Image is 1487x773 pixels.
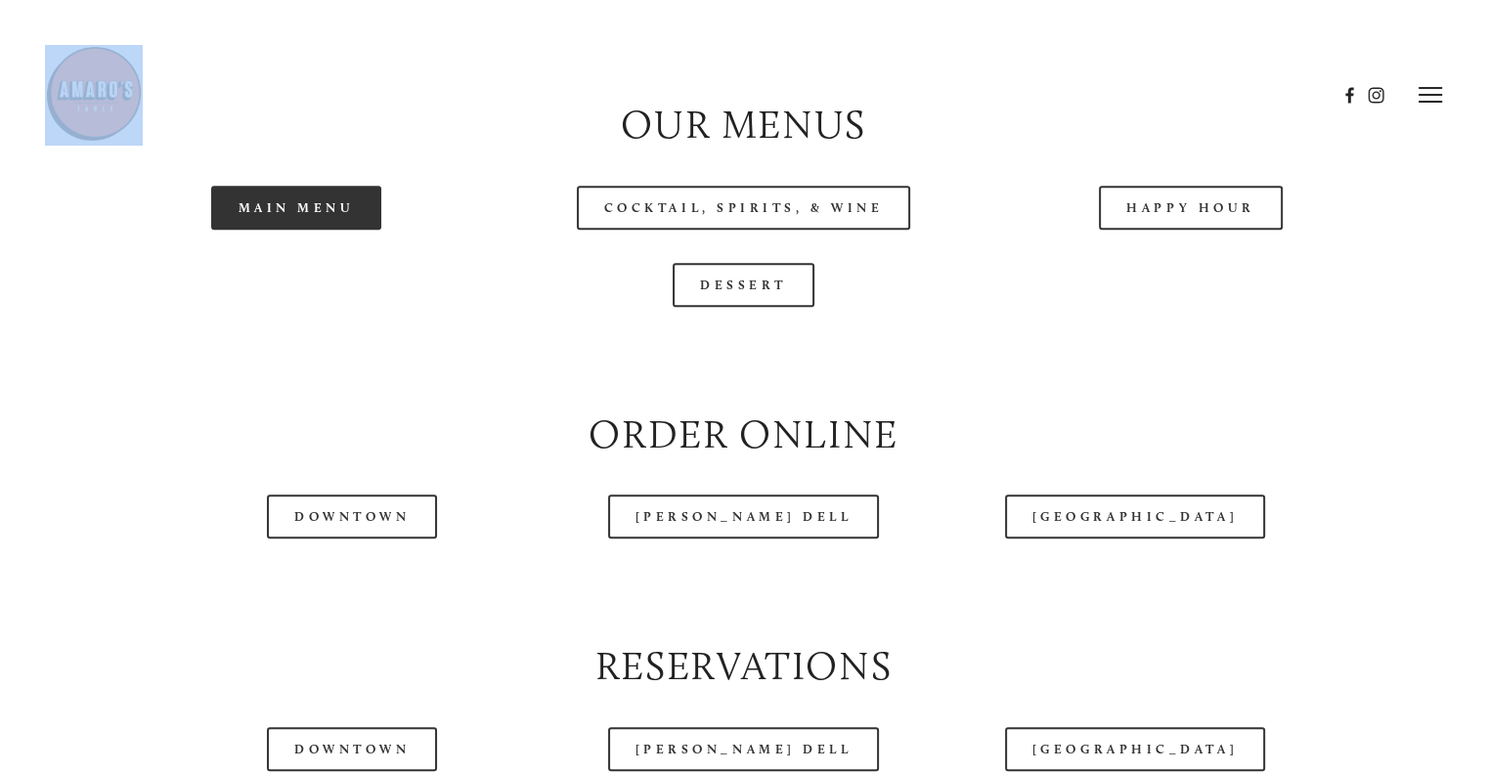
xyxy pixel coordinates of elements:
img: Amaro's Table [45,45,143,143]
a: Dessert [673,263,814,307]
a: Cocktail, Spirits, & Wine [577,186,911,230]
a: Happy Hour [1099,186,1283,230]
h2: Order Online [89,407,1398,462]
h2: Reservations [89,638,1398,694]
a: Main Menu [211,186,382,230]
a: [PERSON_NAME] Dell [608,727,880,771]
a: Downtown [267,494,437,538]
a: Downtown [267,727,437,771]
a: [PERSON_NAME] Dell [608,494,880,538]
a: [GEOGRAPHIC_DATA] [1005,494,1265,538]
a: [GEOGRAPHIC_DATA] [1005,727,1265,771]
